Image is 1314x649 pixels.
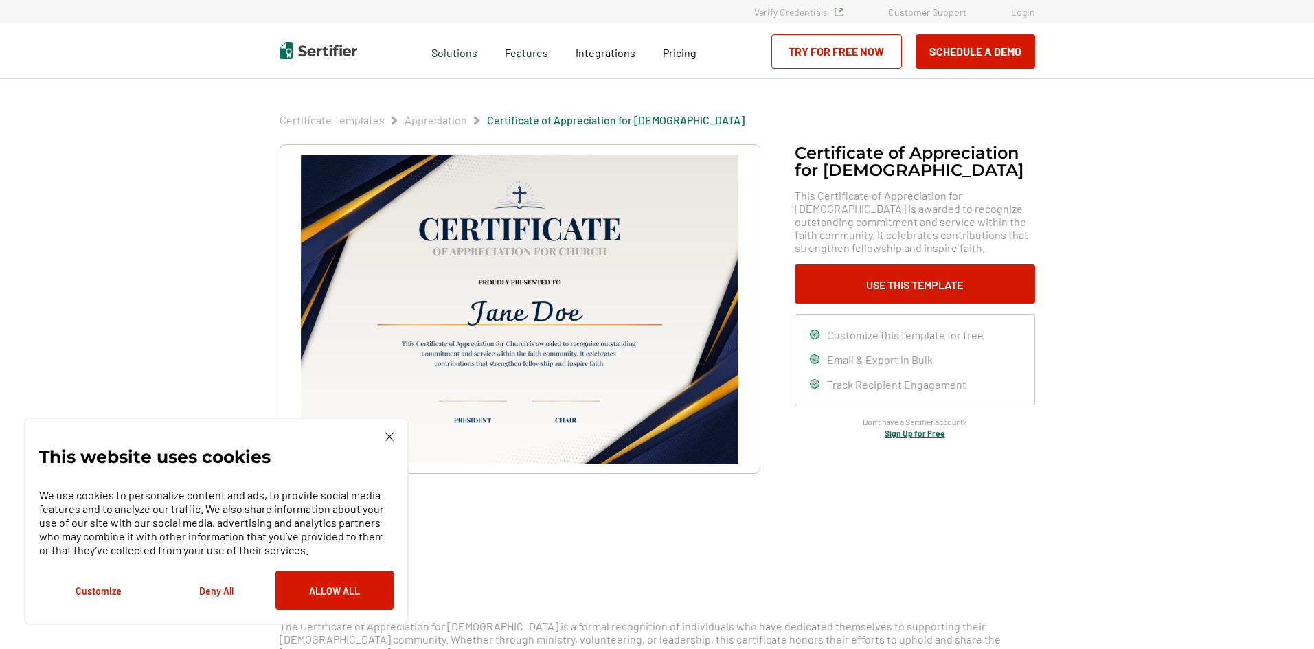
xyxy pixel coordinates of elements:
span: Certificate of Appreciation for [DEMOGRAPHIC_DATA]​ [487,113,745,127]
span: Customize this template for free [827,328,984,341]
span: Email & Export in Bulk [827,353,933,366]
a: Pricing [663,43,696,60]
span: Integrations [576,46,635,59]
span: Don’t have a Sertifier account? [863,415,967,429]
p: This website uses cookies [39,450,271,464]
a: Integrations [576,43,635,60]
a: Customer Support [888,6,966,18]
div: Breadcrumb [280,113,745,127]
span: This Certificate of Appreciation for [DEMOGRAPHIC_DATA] is awarded to recognize outstanding commi... [795,189,1035,254]
a: Verify Credentials [754,6,843,18]
img: Cookie Popup Close [385,433,394,441]
a: Login [1011,6,1035,18]
button: Allow All [275,571,394,610]
img: Certificate of Appreciation for Church​ [301,155,738,464]
a: Certificate of Appreciation for [DEMOGRAPHIC_DATA]​ [487,113,745,126]
a: Try for Free Now [771,34,902,69]
span: Features [505,43,548,60]
span: Solutions [431,43,477,60]
a: Sign Up for Free [885,429,945,438]
a: Appreciation [405,113,467,126]
span: Certificate Templates [280,113,385,127]
h1: Certificate of Appreciation for [DEMOGRAPHIC_DATA]​ [795,144,1035,179]
span: Pricing [663,46,696,59]
p: We use cookies to personalize content and ads, to provide social media features and to analyze ou... [39,488,394,557]
a: Certificate Templates [280,113,385,126]
span: Track Recipient Engagement [827,378,966,391]
button: Deny All [157,571,275,610]
img: Sertifier | Digital Credentialing Platform [280,42,357,59]
button: Use This Template [795,264,1035,304]
img: Verified [835,8,843,16]
button: Customize [39,571,157,610]
button: Schedule a Demo [916,34,1035,69]
span: Appreciation [405,113,467,127]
